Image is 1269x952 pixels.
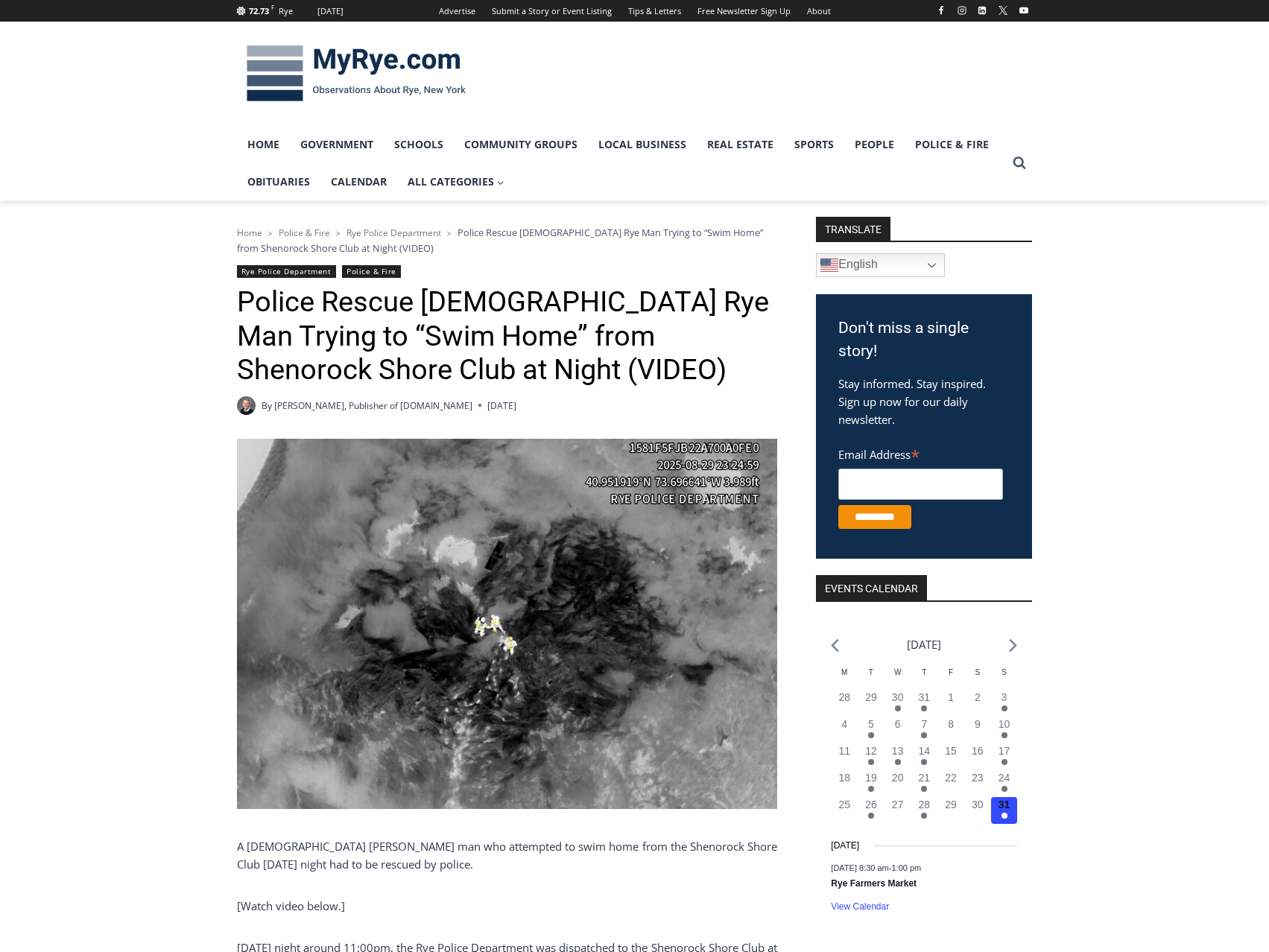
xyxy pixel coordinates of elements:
a: View Calendar [831,901,889,913]
div: Tuesday [858,667,884,690]
button: 22 [937,770,964,797]
a: Government [290,126,384,163]
button: 31 Has events [911,690,938,717]
button: View Search Form [1006,150,1033,177]
a: Sports [784,126,844,163]
button: 17 Has events [991,743,1018,770]
button: 21 Has events [911,770,938,797]
div: Saturday [964,667,991,690]
em: Has events [921,732,927,738]
a: Real Estate [697,126,784,163]
time: 29 [945,799,957,810]
time: 3 [1001,691,1007,703]
time: 17 [999,745,1010,757]
em: Has events [921,759,927,765]
div: Monday [831,667,858,690]
time: 30 [972,799,984,810]
span: S [1001,668,1007,676]
time: 21 [919,772,931,784]
button: 15 [937,743,964,770]
img: MyRye.com [237,35,475,112]
time: 6 [895,718,901,730]
a: X [994,1,1012,19]
h2: Events Calendar [816,575,927,600]
img: (PHOTO: Rye Police rescued 51 year old Rye resident Kenneth Niejadlik after he attempted to "swim... [237,439,777,809]
li: [DATE] [907,635,941,655]
button: 11 [831,743,858,770]
time: 28 [838,691,850,703]
time: 25 [838,799,850,810]
time: 19 [865,772,877,784]
time: 31 [919,691,931,703]
em: Has events [921,786,927,792]
time: 5 [868,718,874,730]
span: T [869,668,873,676]
time: 30 [892,691,904,703]
span: Police & Fire [279,226,330,239]
em: Has events [868,813,874,819]
button: 28 [831,690,858,717]
span: 72.73 [249,5,269,16]
span: [DATE] 8:30 am [831,863,888,872]
time: 15 [945,745,957,757]
time: 10 [999,718,1010,730]
span: By [262,399,272,413]
em: Has events [921,705,927,711]
div: Wednesday [884,667,911,690]
a: Facebook [932,1,950,19]
button: 2 [964,690,991,717]
h1: Police Rescue [DEMOGRAPHIC_DATA] Rye Man Trying to “Swim Home” from Shenorock Shore Club at Night... [237,285,777,387]
div: Sunday [991,667,1018,690]
img: en [820,256,838,274]
a: Rye Farmers Market [831,878,917,890]
span: > [268,228,273,238]
time: 26 [865,799,877,810]
h3: Don't miss a single story! [838,317,1010,364]
a: Rye Police Department [346,226,441,239]
div: Rye [279,4,293,18]
a: Author image [237,396,256,415]
span: M [841,668,847,676]
em: Has events [895,759,901,765]
time: 11 [838,745,850,757]
time: 7 [921,718,927,730]
em: Has events [921,813,927,819]
a: Police & Fire [342,265,401,278]
em: Has events [1001,786,1007,792]
time: - [831,863,921,872]
a: Linkedin [973,1,991,19]
button: 29 [937,797,964,824]
time: 9 [975,718,981,730]
time: [DATE] [487,399,516,413]
a: English [816,253,945,277]
em: Has events [1001,705,1007,711]
a: Home [237,226,262,239]
span: F [949,668,953,676]
time: 2 [975,691,981,703]
a: YouTube [1015,1,1033,19]
span: F [271,3,274,11]
button: 25 [831,797,858,824]
em: Has events [868,786,874,792]
a: Obituaries [237,163,320,200]
button: 3 Has events [991,690,1018,717]
p: Stay informed. Stay inspired. Sign up now for our daily newsletter. [838,375,1010,428]
time: 18 [838,772,850,784]
div: Thursday [911,667,938,690]
button: 9 [964,717,991,743]
time: 29 [865,691,877,703]
time: 8 [948,718,954,730]
nav: Primary Navigation [237,126,1006,201]
a: Home [237,126,290,163]
span: > [447,228,452,238]
button: 27 [884,797,911,824]
button: 14 Has events [911,743,938,770]
button: 19 Has events [858,770,884,797]
a: Previous month [831,638,839,653]
time: 20 [892,772,904,784]
a: Schools [384,126,454,163]
a: All Categories [397,163,515,200]
a: Next month [1009,638,1017,653]
button: 6 [884,717,911,743]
